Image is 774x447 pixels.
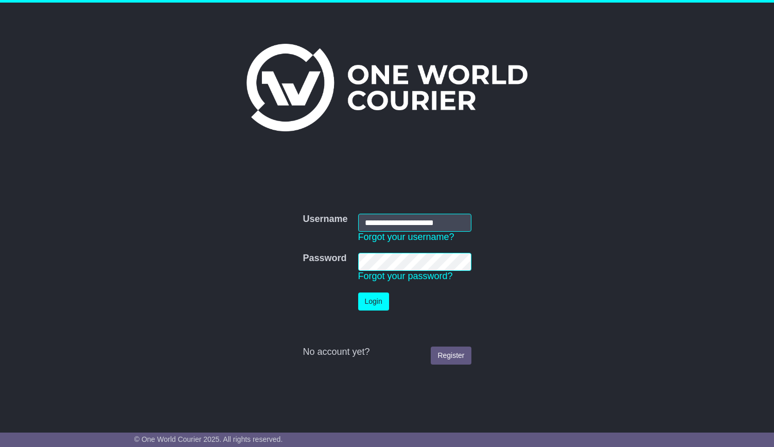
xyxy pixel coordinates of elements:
[358,232,454,242] a: Forgot your username?
[358,293,389,311] button: Login
[303,214,347,225] label: Username
[358,271,453,281] a: Forgot your password?
[303,253,346,264] label: Password
[431,347,471,365] a: Register
[303,347,471,358] div: No account yet?
[134,435,283,443] span: © One World Courier 2025. All rights reserved.
[247,44,527,131] img: One World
